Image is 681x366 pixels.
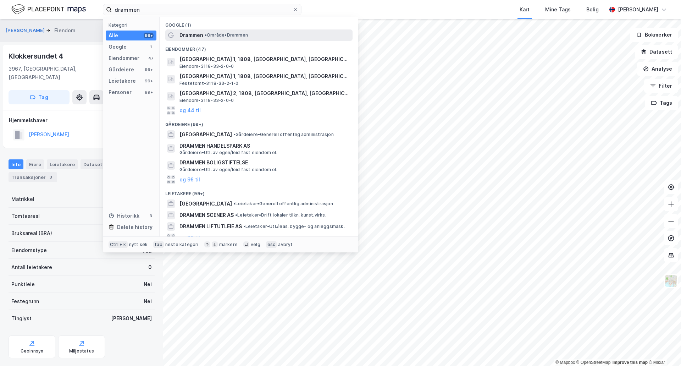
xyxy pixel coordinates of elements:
[205,32,207,38] span: •
[179,167,277,173] span: Gårdeiere • Utl. av egen/leid fast eiendom el.
[9,116,154,125] div: Hjemmelshaver
[179,130,232,139] span: [GEOGRAPHIC_DATA]
[144,297,152,306] div: Nei
[235,212,237,218] span: •
[179,106,201,115] button: og 44 til
[179,89,350,98] span: [GEOGRAPHIC_DATA] 2, 1808, [GEOGRAPHIC_DATA], [GEOGRAPHIC_DATA]
[233,201,236,206] span: •
[144,67,154,72] div: 99+
[47,159,78,169] div: Leietakere
[11,195,34,203] div: Matrikkel
[153,241,164,248] div: tab
[251,242,260,247] div: velg
[179,64,234,69] span: Eiendom • 3118-33-2-0-0
[109,88,132,97] div: Personer
[54,26,76,35] div: Eiendom
[205,32,248,38] span: Område • Drammen
[11,212,40,220] div: Tomteareal
[160,185,358,198] div: Leietakere (99+)
[179,98,234,103] span: Eiendom • 3118-33-2-0-0
[179,150,277,155] span: Gårdeiere • Utl. av egen/leid fast eiendom el.
[586,5,599,14] div: Bolig
[644,79,678,93] button: Filter
[9,172,57,182] div: Transaksjoner
[9,50,65,62] div: Klokkersundet 4
[646,332,681,366] div: Kontrollprogram for chat
[109,65,134,74] div: Gårdeiere
[160,116,358,129] div: Gårdeiere (99+)
[613,360,648,365] a: Improve this map
[9,159,23,169] div: Info
[26,159,44,169] div: Eiere
[179,72,350,81] span: [GEOGRAPHIC_DATA] 1, 1808, [GEOGRAPHIC_DATA], [GEOGRAPHIC_DATA]
[11,314,32,323] div: Tinglyst
[160,17,358,29] div: Google (1)
[576,360,611,365] a: OpenStreetMap
[148,55,154,61] div: 47
[179,158,350,167] span: DRAMMEN BOLIGSTIFTELSE
[111,314,152,323] div: [PERSON_NAME]
[11,3,86,16] img: logo.f888ab2527a4732fd821a326f86c7f29.svg
[179,211,234,219] span: DRAMMEN SCENER AS
[9,90,70,104] button: Tag
[109,31,118,40] div: Alle
[81,159,107,169] div: Datasett
[144,280,152,289] div: Nei
[109,22,156,28] div: Kategori
[637,62,678,76] button: Analyse
[618,5,658,14] div: [PERSON_NAME]
[545,5,571,14] div: Mine Tags
[11,280,35,289] div: Punktleie
[179,222,242,231] span: DRAMMEN LIFTUTLEIE AS
[646,332,681,366] iframe: Chat Widget
[11,297,39,306] div: Festegrunn
[47,174,54,181] div: 3
[645,96,678,110] button: Tags
[179,175,200,184] button: og 96 til
[9,65,122,82] div: 3967, [GEOGRAPHIC_DATA], [GEOGRAPHIC_DATA]
[243,224,245,229] span: •
[219,242,238,247] div: markere
[6,27,46,34] button: [PERSON_NAME]
[179,81,239,86] span: Festetomt • 3118-33-2-1-0
[179,200,232,208] span: [GEOGRAPHIC_DATA]
[117,223,153,231] div: Delete history
[69,348,94,354] div: Miljøstatus
[109,241,128,248] div: Ctrl + k
[112,4,293,15] input: Søk på adresse, matrikkel, gårdeiere, leietakere eller personer
[233,132,334,137] span: Gårdeiere • Generell offentlig administrasjon
[109,54,139,62] div: Eiendommer
[664,274,678,288] img: Z
[21,348,44,354] div: Geoinnsyn
[278,242,293,247] div: avbryt
[233,132,236,137] span: •
[235,212,326,218] span: Leietaker • Drift lokaler tilkn. kunst.virks.
[11,263,52,272] div: Antall leietakere
[630,28,678,42] button: Bokmerker
[109,43,127,51] div: Google
[266,241,277,248] div: esc
[11,246,47,255] div: Eiendomstype
[165,242,199,247] div: neste kategori
[179,31,203,39] span: Drammen
[520,5,530,14] div: Kart
[233,201,333,207] span: Leietaker • Generell offentlig administrasjon
[148,263,152,272] div: 0
[148,213,154,219] div: 3
[144,33,154,38] div: 99+
[11,229,52,237] div: Bruksareal (BRA)
[144,78,154,84] div: 99+
[179,55,350,64] span: [GEOGRAPHIC_DATA] 1, 1808, [GEOGRAPHIC_DATA], [GEOGRAPHIC_DATA]
[179,234,200,242] button: og 96 til
[109,212,139,220] div: Historikk
[179,142,350,150] span: DRAMMEN HANDELSPARK AS
[144,89,154,95] div: 99+
[635,45,678,59] button: Datasett
[109,77,136,85] div: Leietakere
[129,242,148,247] div: nytt søk
[148,44,154,50] div: 1
[555,360,575,365] a: Mapbox
[243,224,345,229] span: Leietaker • Utl./leas. bygge- og anleggsmask.
[160,41,358,54] div: Eiendommer (47)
